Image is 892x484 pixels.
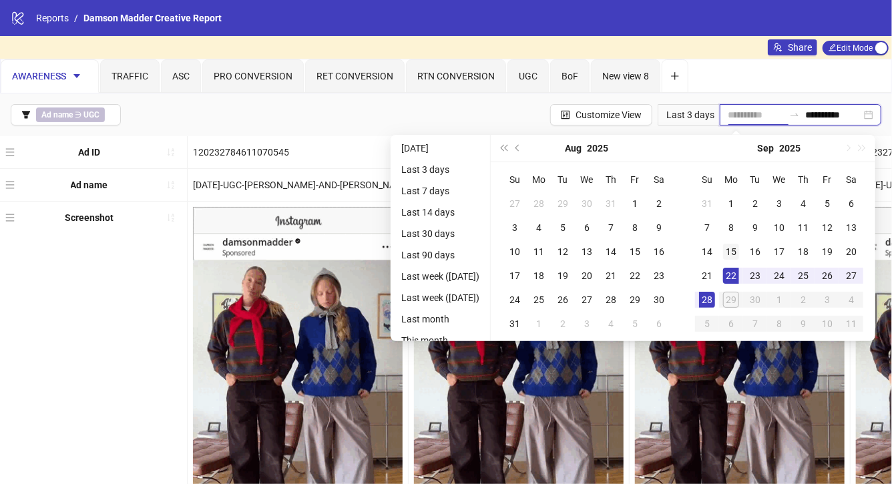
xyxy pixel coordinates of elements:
li: Last 90 days [396,247,485,263]
span: control [561,110,570,119]
div: 20 [579,268,595,284]
div: 5 [627,316,643,332]
div: 6 [723,316,739,332]
span: plus [670,71,680,81]
button: Add tab [662,59,688,93]
th: Su [503,168,527,192]
div: 1 [723,196,739,212]
td: 2025-08-19 [551,264,575,288]
li: Last 14 days [396,204,485,220]
div: 17 [507,268,523,284]
div: 19 [555,268,571,284]
li: [DATE] [396,140,485,156]
div: 5 [555,220,571,236]
div: [DATE]-UGC-[PERSON_NAME]-AND-[PERSON_NAME]-VIDEO_EN_VID_NI_26092025_F_CC_SC24_None_META_CONVERSION [188,169,408,201]
span: sort-ascending [166,213,176,222]
td: 2025-08-07 [599,216,623,240]
td: 2025-08-20 [575,264,599,288]
span: sort-ascending [166,148,176,157]
div: 18 [795,244,811,260]
td: 2025-08-09 [647,216,671,240]
td: 2025-09-19 [815,240,839,264]
li: Last 30 days [396,226,485,242]
div: 27 [843,268,859,284]
div: 7 [747,316,763,332]
td: 2025-08-03 [503,216,527,240]
span: PRO CONVERSION [214,71,292,81]
td: 2025-07-30 [575,192,599,216]
td: 2025-09-22 [719,264,743,288]
th: Th [791,168,815,192]
div: 2 [747,196,763,212]
li: / [74,11,78,25]
div: 22 [627,268,643,284]
td: 2025-10-09 [791,312,815,336]
td: 2025-08-24 [503,288,527,312]
span: Share [788,42,812,53]
td: 2025-09-04 [791,192,815,216]
div: 12 [555,244,571,260]
div: 3 [771,196,787,212]
div: 10 [771,220,787,236]
td: 2025-08-23 [647,264,671,288]
div: 2 [555,316,571,332]
th: Fr [623,168,647,192]
td: 2025-10-01 [767,288,791,312]
div: 20 [843,244,859,260]
span: to [789,109,800,120]
button: Share [768,39,817,55]
td: 2025-08-26 [551,288,575,312]
td: 2025-09-12 [815,216,839,240]
span: caret-down [72,71,81,81]
td: 2025-09-25 [791,264,815,288]
th: Th [599,168,623,192]
div: 12 [819,220,835,236]
td: 2025-08-14 [599,240,623,264]
td: 2025-09-14 [695,240,719,264]
div: 11 [795,220,811,236]
div: 10 [819,316,835,332]
div: 29 [627,292,643,308]
div: 14 [699,244,715,260]
td: 2025-08-30 [647,288,671,312]
div: 2 [795,292,811,308]
div: 30 [579,196,595,212]
span: AWARENESS [12,71,87,81]
div: 31 [507,316,523,332]
td: 2025-09-09 [743,216,767,240]
div: 6 [579,220,595,236]
td: 2025-09-06 [839,192,863,216]
span: menu [5,180,15,190]
b: Ad ID [78,147,100,158]
div: 23 [651,268,667,284]
div: 7 [603,220,619,236]
th: Sa [839,168,863,192]
button: Choose a year [780,135,801,162]
li: Last week ([DATE]) [396,268,485,284]
div: 28 [603,292,619,308]
div: 18 [531,268,547,284]
div: 9 [795,316,811,332]
td: 2025-09-16 [743,240,767,264]
td: 2025-09-05 [815,192,839,216]
div: 9 [651,220,667,236]
td: 2025-08-11 [527,240,551,264]
li: This month [396,332,485,348]
div: 26 [555,292,571,308]
div: menu [5,207,18,228]
td: 2025-10-08 [767,312,791,336]
div: 30 [651,292,667,308]
td: 2025-07-29 [551,192,575,216]
td: 2025-09-13 [839,216,863,240]
div: 24 [507,292,523,308]
span: filter [21,110,31,119]
button: Last year (Control + left) [496,135,511,162]
th: Mo [527,168,551,192]
div: 31 [603,196,619,212]
td: 2025-08-31 [503,312,527,336]
div: 26 [819,268,835,284]
div: 5 [819,196,835,212]
div: 13 [843,220,859,236]
th: We [575,168,599,192]
div: 8 [723,220,739,236]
